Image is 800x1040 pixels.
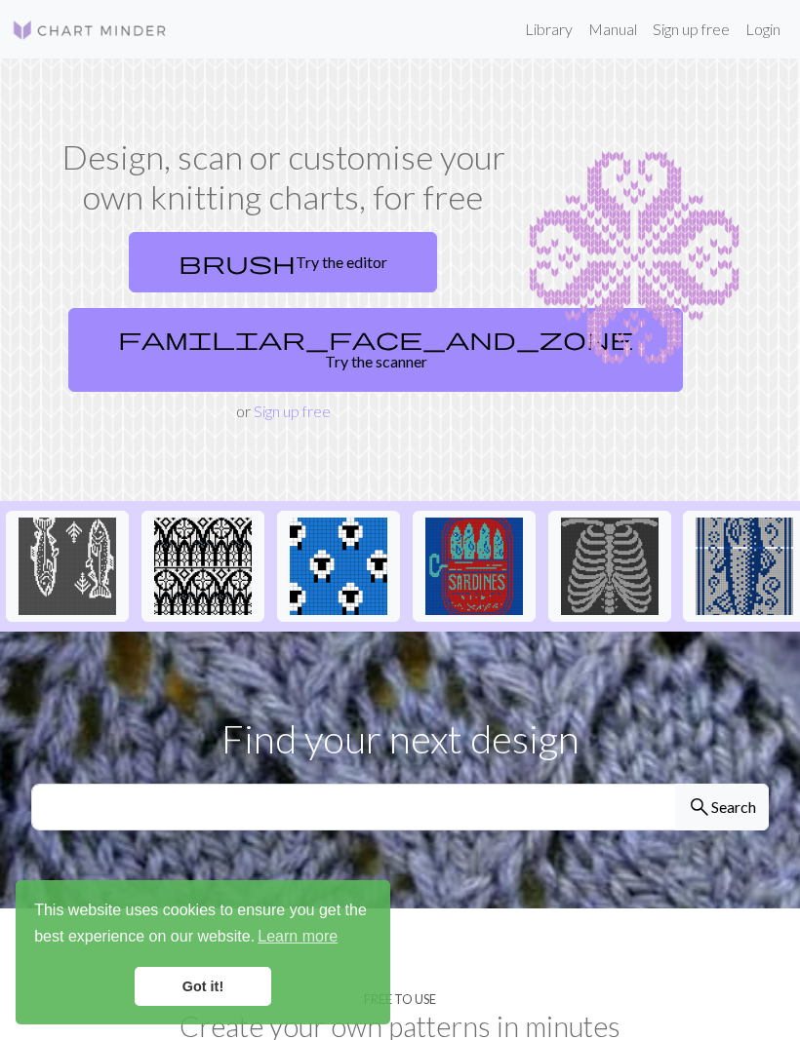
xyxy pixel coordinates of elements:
img: Chart example [529,136,740,380]
button: fishies :) [6,511,129,622]
p: Find your next design [31,710,769,768]
img: fish prac [696,518,793,615]
h1: Design, scan or customise your own knitting charts, for free [60,136,505,216]
a: Manual [580,10,645,49]
img: Sheep socks [290,518,387,615]
button: New Piskel-1.png (2).png [548,511,671,622]
button: Search [675,784,769,830]
div: or [60,224,505,423]
a: Login [738,10,788,49]
a: Sign up free [645,10,738,49]
a: Sheep socks [277,555,400,573]
span: This website uses cookies to ensure you get the best experience on our website. [34,899,372,951]
button: tracery [141,511,264,622]
span: search [688,793,711,821]
span: familiar_face_and_zone [118,325,633,352]
a: Sign up free [254,402,331,420]
span: brush [179,249,296,276]
a: dismiss cookie message [135,967,271,1006]
a: Try the editor [129,232,437,292]
a: fishies :) [6,555,129,573]
a: Library [517,10,580,49]
a: learn more about cookies [255,922,340,951]
button: Sheep socks [277,511,400,622]
button: Sardines in a can [413,511,536,622]
img: Logo [12,19,168,42]
img: Sardines in a can [425,518,523,615]
img: fishies :) [19,518,116,615]
div: cookieconsent [16,880,390,1024]
img: tracery [154,518,252,615]
a: Try the scanner [68,308,683,392]
a: tracery [141,555,264,573]
a: New Piskel-1.png (2).png [548,555,671,573]
h4: Free to use [364,992,436,1007]
a: Sardines in a can [413,555,536,573]
img: New Piskel-1.png (2).png [561,518,659,615]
